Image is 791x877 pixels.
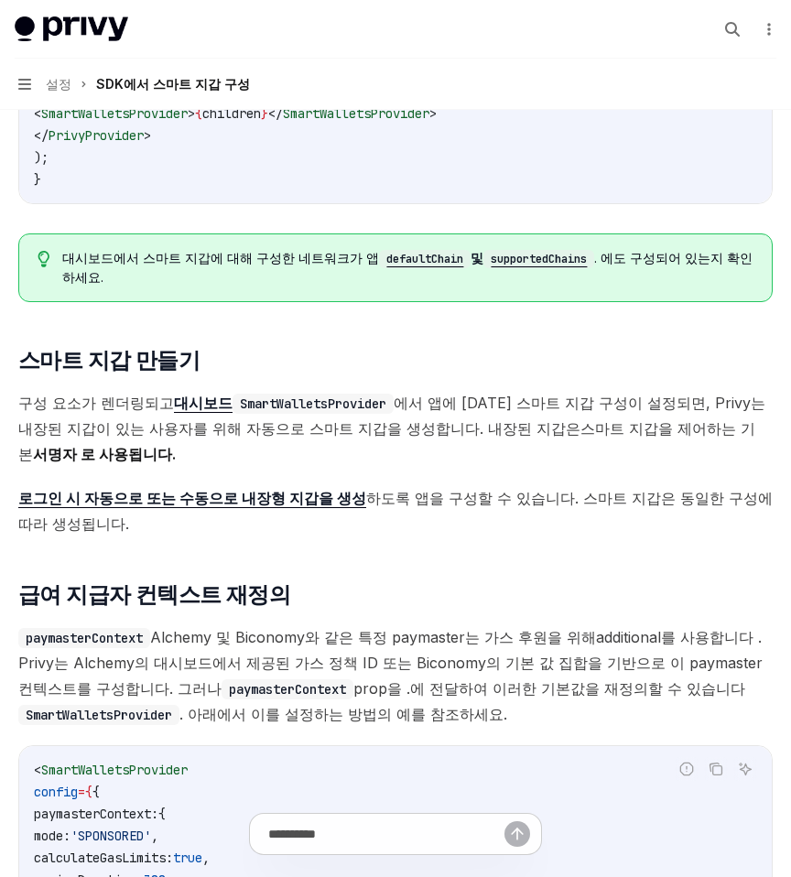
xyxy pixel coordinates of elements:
[49,127,144,144] span: PrivyProvider
[268,105,283,122] span: </
[34,806,158,822] span: paymasterContext:
[18,394,174,412] font: 구성 요소가 렌더링되고
[483,250,594,268] code: supportedChains
[150,628,596,646] font: Alchemy 및 Biconomy와 같은 특정 paymaster는 가스 후원을 위해
[41,105,188,122] span: SmartWalletsProvider
[46,76,71,92] font: 설정
[15,16,128,42] img: 밝은 로고
[174,394,233,412] font: 대시보드
[85,784,92,800] span: {
[394,394,706,412] font: 에서 앱에 [DATE] 스마트 지갑 구성이 설정되면
[379,250,471,268] code: defaultChain
[18,628,150,648] code: paymasterContext
[18,489,366,507] font: 로그인 시 자동으로 또는 수동으로 내장형 지갑을 생성
[18,581,290,608] font: 급여 지급자 컨텍스트 재정의
[62,250,379,265] font: 대시보드에서 스마트 지갑에 대해 구성한 네트워크가 앱
[174,394,233,413] a: 대시보드
[33,445,176,463] font: 서명자 로 사용됩니다.
[283,105,429,122] span: SmartWalletsProvider
[379,250,594,265] a: defaultChain및supportedChains
[233,394,394,414] code: SmartWalletsProvider
[18,347,200,374] font: 스마트 지갑 만들기
[471,250,483,265] font: 및
[353,679,745,698] font: prop을 .에 전달하여 이러한 기본값을 재정의할 수 있습니다
[504,821,530,847] button: 메시지 보내기
[158,806,166,822] span: {
[758,16,776,42] button: 더 많은 작업
[34,105,41,122] span: <
[34,127,49,144] span: </
[675,757,699,781] button: 잘못된 코드 신고
[41,762,188,778] span: SmartWalletsProvider
[202,105,261,122] span: children
[179,705,507,723] font: . 아래에서 이를 설정하는 방법의 예를 참조하세요.
[34,149,49,166] span: );
[78,784,85,800] span: =
[34,171,41,188] span: }
[18,705,179,725] code: SmartWalletsProvider
[188,105,195,122] span: >
[18,628,763,698] font: additional를 사용합니다 . Privy는 Alchemy의 대시보드에서 제공된 가스 정책 ID 또는 Biconomy의 기본 값 집합을 기반으로 이 paymaster 컨텍...
[366,489,575,507] font: 하도록 앱을 구성할 수 있습니다
[704,757,728,781] button: 코드 블록의 내용을 복사하세요
[144,127,151,144] span: >
[429,105,437,122] span: >
[34,762,41,778] span: <
[34,784,78,800] span: config
[38,251,50,267] svg: 팁
[261,105,268,122] span: }
[195,105,202,122] span: {
[222,679,353,699] code: paymasterContext
[18,489,366,508] a: 로그인 시 자동으로 또는 수동으로 내장형 지갑을 생성
[733,757,757,781] button: AI에게 물어보세요
[92,784,100,800] span: {
[96,76,250,92] font: SDK에서 스마트 지갑 구성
